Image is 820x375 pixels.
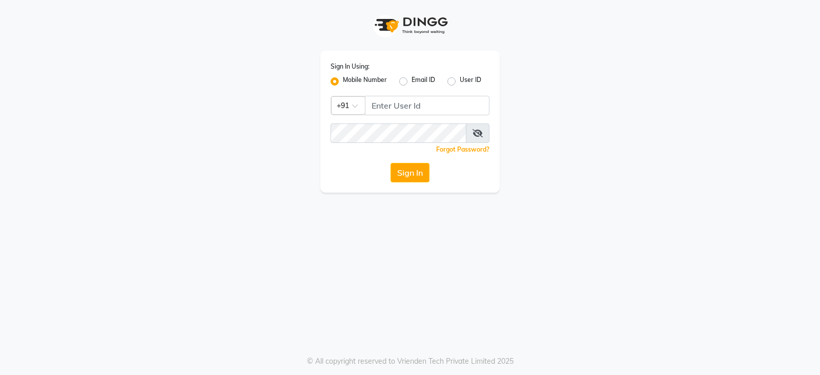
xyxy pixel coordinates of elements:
[369,10,451,40] img: logo1.svg
[391,163,429,182] button: Sign In
[365,96,489,115] input: Username
[343,75,387,88] label: Mobile Number
[412,75,435,88] label: Email ID
[331,123,466,143] input: Username
[436,145,489,153] a: Forgot Password?
[331,62,370,71] label: Sign In Using:
[460,75,481,88] label: User ID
